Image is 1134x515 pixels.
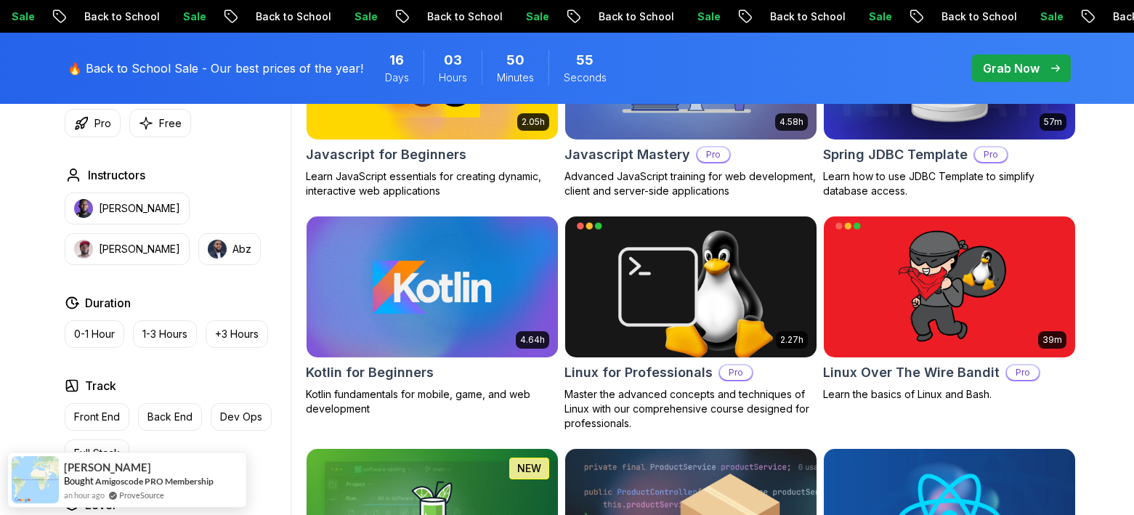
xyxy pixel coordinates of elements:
p: +3 Hours [215,327,259,341]
p: Sale [142,9,189,24]
img: instructor img [74,199,93,218]
button: Back End [138,403,202,431]
p: Abz [232,242,251,256]
h2: Javascript Mastery [564,145,690,165]
p: 1-3 Hours [142,327,187,341]
p: Sale [828,9,875,24]
p: Full Stack [74,446,120,461]
a: ProveSource [119,489,164,501]
p: Grab Now [983,60,1040,77]
p: 🔥 Back to School Sale - Our best prices of the year! [68,60,363,77]
p: Sale [1000,9,1046,24]
h2: Linux for Professionals [564,362,713,383]
p: Pro [1007,365,1039,380]
p: [PERSON_NAME] [99,242,180,256]
p: Learn the basics of Linux and Bash. [823,387,1076,402]
p: 57m [1044,116,1062,128]
span: Minutes [497,70,534,85]
p: Advanced JavaScript training for web development, client and server-side applications [564,169,817,198]
span: Days [385,70,409,85]
span: [PERSON_NAME] [64,461,151,474]
p: Learn JavaScript essentials for creating dynamic, interactive web applications [306,169,559,198]
button: Pro [65,109,121,137]
h2: Javascript for Beginners [306,145,466,165]
button: Free [129,109,191,137]
h2: Instructors [88,166,145,184]
p: Sale [657,9,703,24]
p: Sale [314,9,360,24]
p: 4.58h [779,116,803,128]
button: instructor img[PERSON_NAME] [65,233,190,265]
span: 16 Days [389,50,404,70]
p: Pro [697,147,729,162]
span: Seconds [564,70,607,85]
p: Pro [94,116,111,131]
button: Full Stack [65,439,129,467]
button: +3 Hours [206,320,268,348]
img: instructor img [74,240,93,259]
h2: Duration [85,294,131,312]
p: Free [159,116,182,131]
h2: Kotlin for Beginners [306,362,434,383]
p: Pro [720,365,752,380]
img: Linux Over The Wire Bandit card [824,216,1075,357]
p: 2.05h [522,116,545,128]
h2: Linux Over The Wire Bandit [823,362,1000,383]
button: Front End [65,403,129,431]
img: provesource social proof notification image [12,456,59,503]
span: Bought [64,475,94,487]
a: Kotlin for Beginners card4.64hKotlin for BeginnersKotlin fundamentals for mobile, game, and web d... [306,216,559,416]
p: Dev Ops [220,410,262,424]
button: 0-1 Hour [65,320,124,348]
p: 4.64h [520,334,545,346]
p: Back to School [386,9,485,24]
a: Amigoscode PRO Membership [95,476,214,487]
a: Linux Over The Wire Bandit card39mLinux Over The Wire BanditProLearn the basics of Linux and Bash. [823,216,1076,402]
p: Back to School [215,9,314,24]
p: Back to School [901,9,1000,24]
a: Linux for Professionals card2.27hLinux for ProfessionalsProMaster the advanced concepts and techn... [564,216,817,431]
span: 55 Seconds [576,50,594,70]
p: Kotlin fundamentals for mobile, game, and web development [306,387,559,416]
p: Front End [74,410,120,424]
span: Hours [439,70,467,85]
img: Linux for Professionals card [565,216,817,357]
p: Back to School [44,9,142,24]
p: 0-1 Hour [74,327,115,341]
p: Back to School [729,9,828,24]
h2: Track [85,377,116,394]
p: 2.27h [780,334,803,346]
p: Back to School [558,9,657,24]
h2: Spring JDBC Template [823,145,968,165]
p: 39m [1042,334,1062,346]
p: NEW [517,461,541,476]
p: Master the advanced concepts and techniques of Linux with our comprehensive course designed for p... [564,387,817,431]
button: instructor imgAbz [198,233,261,265]
span: an hour ago [64,489,105,501]
button: Dev Ops [211,403,272,431]
p: Sale [485,9,532,24]
p: Pro [975,147,1007,162]
button: 1-3 Hours [133,320,197,348]
p: Back End [147,410,193,424]
button: instructor img[PERSON_NAME] [65,192,190,224]
p: [PERSON_NAME] [99,201,180,216]
p: Learn how to use JDBC Template to simplify database access. [823,169,1076,198]
span: 50 Minutes [506,50,525,70]
img: instructor img [208,240,227,259]
span: 3 Hours [444,50,462,70]
img: Kotlin for Beginners card [307,216,558,357]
